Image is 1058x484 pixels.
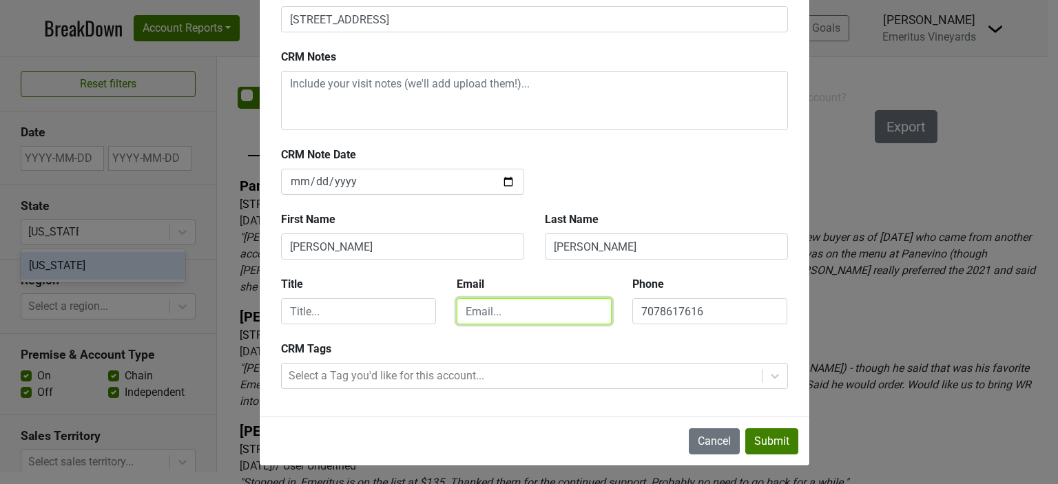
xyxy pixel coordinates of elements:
[281,277,303,291] b: Title
[281,342,331,355] b: CRM Tags
[632,277,664,291] b: Phone
[457,277,484,291] b: Email
[457,298,612,324] input: Email...
[281,213,335,226] b: First Name
[281,148,356,161] b: CRM Note Date
[545,233,788,260] input: Last Name...
[281,233,524,260] input: First Name...
[745,428,798,454] button: Submit
[632,298,787,324] input: Phone...
[689,428,740,454] button: Cancel
[545,213,599,226] b: Last Name
[281,6,788,32] input: Include any address info you have...
[281,298,436,324] input: Title...
[281,50,336,63] b: CRM Notes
